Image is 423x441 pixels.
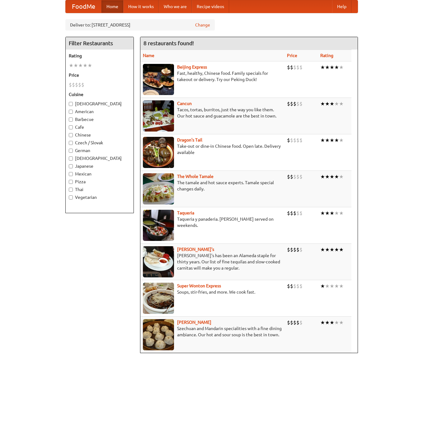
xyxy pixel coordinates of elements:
[69,140,130,146] label: Czech / Slovak
[320,283,325,290] li: ★
[69,163,130,169] label: Japanese
[299,283,303,290] li: $
[101,0,123,13] a: Home
[177,174,214,179] a: The Whole Tamale
[325,173,330,180] li: ★
[69,91,130,98] h5: Cuisine
[290,319,293,326] li: $
[339,64,344,71] li: ★
[330,173,334,180] li: ★
[143,100,174,132] img: cancun.jpg
[325,210,330,217] li: ★
[177,101,192,106] a: Cancun
[325,246,330,253] li: ★
[69,141,73,145] input: Czech / Slovak
[69,188,73,192] input: Thai
[69,53,130,59] h5: Rating
[72,81,75,88] li: $
[69,124,130,130] label: Cafe
[143,283,174,314] img: superwonton.jpg
[293,319,296,326] li: $
[290,137,293,144] li: $
[69,133,73,137] input: Chinese
[143,180,282,192] p: The tamale and hot sauce experts. Tamale special changes daily.
[69,194,130,200] label: Vegetarian
[143,246,174,277] img: pedros.jpg
[69,180,73,184] input: Pizza
[287,173,290,180] li: $
[78,62,83,69] li: ★
[177,320,211,325] b: [PERSON_NAME]
[334,246,339,253] li: ★
[69,132,130,138] label: Chinese
[287,64,290,71] li: $
[177,65,207,70] b: Beijing Express
[334,173,339,180] li: ★
[334,210,339,217] li: ★
[296,246,299,253] li: $
[287,137,290,144] li: $
[69,164,73,168] input: Japanese
[69,108,130,115] label: American
[296,64,299,71] li: $
[296,283,299,290] li: $
[177,137,202,142] a: Dragon's Tail
[325,283,330,290] li: ★
[293,64,296,71] li: $
[87,62,92,69] li: ★
[334,319,339,326] li: ★
[296,137,299,144] li: $
[69,81,72,88] li: $
[320,100,325,107] li: ★
[339,246,344,253] li: ★
[293,137,296,144] li: $
[69,72,130,78] h5: Price
[325,319,330,326] li: ★
[339,137,344,144] li: ★
[69,172,73,176] input: Mexican
[143,107,282,119] p: Tacos, tortas, burritos, just the way you like them. Our hot sauce and guacamole are the best in ...
[69,117,73,122] input: Barbecue
[69,102,73,106] input: [DEMOGRAPHIC_DATA]
[192,0,229,13] a: Recipe videos
[293,210,296,217] li: $
[177,210,194,215] b: Taqueria
[296,100,299,107] li: $
[69,62,73,69] li: ★
[69,171,130,177] label: Mexican
[339,319,344,326] li: ★
[293,283,296,290] li: $
[320,173,325,180] li: ★
[339,100,344,107] li: ★
[143,252,282,271] p: [PERSON_NAME]'s has been an Alameda staple for thirty years. Our list of fine tequilas and slow-c...
[325,64,330,71] li: ★
[334,137,339,144] li: ★
[143,210,174,241] img: taqueria.jpg
[287,319,290,326] li: $
[69,101,130,107] label: [DEMOGRAPHIC_DATA]
[299,173,303,180] li: $
[330,64,334,71] li: ★
[143,53,154,58] a: Name
[325,100,330,107] li: ★
[296,173,299,180] li: $
[69,110,73,114] input: American
[320,53,333,58] a: Rating
[287,246,290,253] li: $
[320,246,325,253] li: ★
[143,40,194,46] ng-pluralize: 8 restaurants found!
[159,0,192,13] a: Who we are
[66,37,134,50] h4: Filter Restaurants
[69,186,130,193] label: Thai
[290,100,293,107] li: $
[290,246,293,253] li: $
[143,173,174,204] img: wholetamale.jpg
[299,210,303,217] li: $
[287,283,290,290] li: $
[330,210,334,217] li: ★
[320,64,325,71] li: ★
[75,81,78,88] li: $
